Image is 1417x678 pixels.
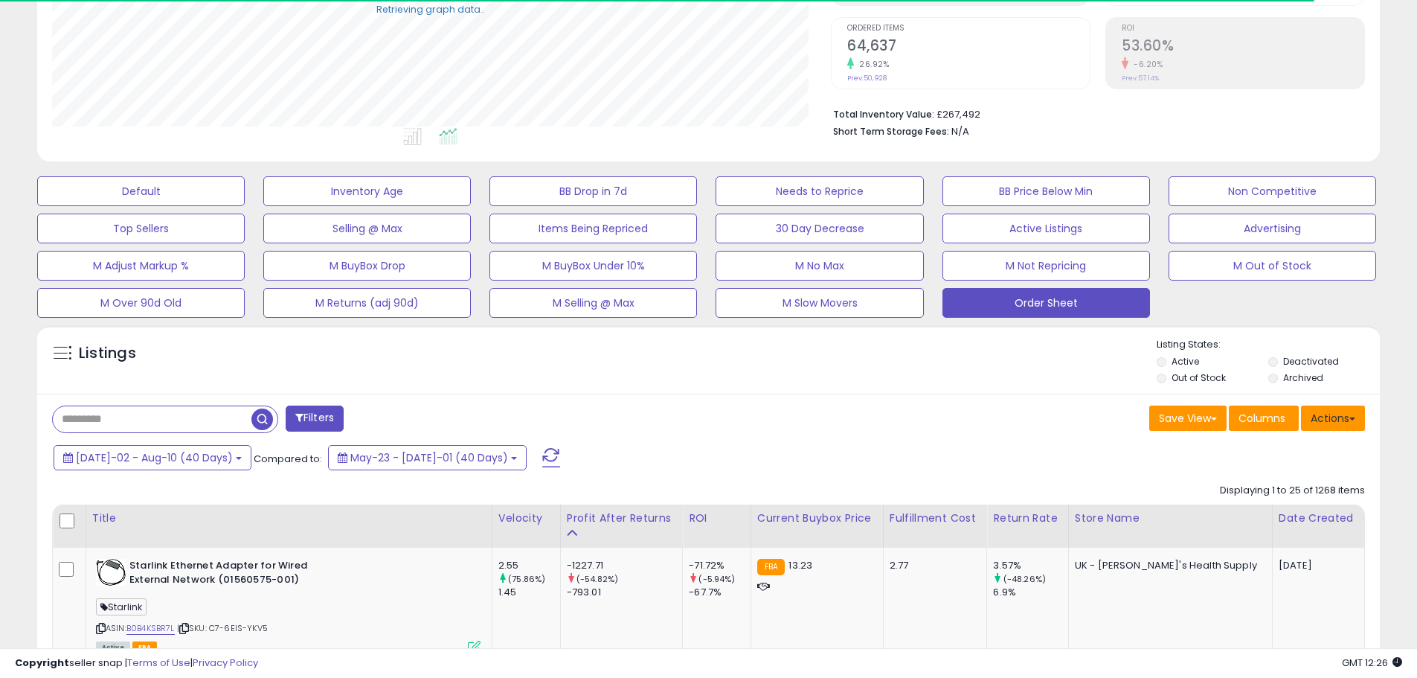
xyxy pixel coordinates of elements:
button: M BuyBox Drop [263,251,471,281]
small: (-5.94%) [698,573,735,585]
label: Out of Stock [1172,371,1226,384]
span: ROI [1122,25,1364,33]
span: 13.23 [788,558,812,572]
button: Non Competitive [1169,176,1376,206]
span: Ordered Items [847,25,1090,33]
small: -6.20% [1128,59,1163,70]
div: Return Rate [993,511,1061,526]
div: Profit After Returns [567,511,677,526]
div: Retrieving graph data.. [376,2,485,16]
div: UK - [PERSON_NAME]'s Health Supply [1075,559,1261,572]
button: Selling @ Max [263,214,471,243]
div: Date Created [1279,511,1358,526]
label: Deactivated [1283,355,1339,368]
button: Order Sheet [942,288,1150,318]
small: (75.86%) [508,573,545,585]
small: (-48.26%) [1003,573,1046,585]
span: Compared to: [254,452,322,466]
b: Short Term Storage Fees: [833,125,949,138]
button: Active Listings [942,214,1150,243]
small: Prev: 57.14% [1122,74,1159,83]
button: M Over 90d Old [37,288,245,318]
button: M Slow Movers [716,288,923,318]
h2: 64,637 [847,37,1090,57]
a: B0B4KSBR7L [126,622,175,635]
div: Fulfillment Cost [890,511,981,526]
span: | SKU: C7-6EIS-YKV5 [177,622,268,634]
button: Inventory Age [263,176,471,206]
label: Active [1172,355,1199,368]
b: Total Inventory Value: [833,108,934,121]
button: [DATE]-02 - Aug-10 (40 Days) [54,445,251,470]
small: (-54.82%) [576,573,618,585]
button: Default [37,176,245,206]
span: Columns [1238,411,1285,426]
div: -793.01 [567,586,683,599]
div: -67.7% [689,586,751,599]
button: Top Sellers [37,214,245,243]
a: Privacy Policy [193,656,258,670]
div: 2.77 [890,559,976,572]
a: Terms of Use [127,656,190,670]
button: M Adjust Markup % [37,251,245,281]
small: FBA [757,559,785,575]
button: Advertising [1169,214,1376,243]
small: 26.92% [854,59,889,70]
div: 3.57% [993,559,1067,572]
button: Columns [1229,406,1299,431]
div: 2.55 [498,559,560,572]
div: Title [92,511,486,526]
span: Starlink [96,598,147,615]
div: ROI [689,511,745,526]
button: Needs to Reprice [716,176,923,206]
span: FBA [132,642,158,654]
button: M No Max [716,251,923,281]
button: May-23 - [DATE]-01 (40 Days) [328,445,527,470]
span: 2025-08-11 12:26 GMT [1342,656,1402,670]
div: -1227.71 [567,559,683,572]
div: [DATE] [1279,559,1338,572]
p: Listing States: [1157,338,1380,352]
button: Items Being Repriced [489,214,697,243]
button: BB Drop in 7d [489,176,697,206]
button: M Not Repricing [942,251,1150,281]
div: Current Buybox Price [757,511,877,526]
small: Prev: 50,928 [847,74,887,83]
span: N/A [951,124,969,138]
span: All listings currently available for purchase on Amazon [96,642,130,654]
div: -71.72% [689,559,751,572]
div: Velocity [498,511,554,526]
div: Store Name [1075,511,1266,526]
button: M Out of Stock [1169,251,1376,281]
div: 6.9% [993,586,1067,599]
label: Archived [1283,371,1323,384]
button: M BuyBox Under 10% [489,251,697,281]
div: 1.45 [498,586,560,599]
button: 30 Day Decrease [716,214,923,243]
button: M Selling @ Max [489,288,697,318]
h2: 53.60% [1122,37,1364,57]
button: M Returns (adj 90d) [263,288,471,318]
li: £267,492 [833,104,1354,122]
button: Save View [1149,406,1227,431]
div: seller snap | | [15,656,258,671]
button: Actions [1301,406,1365,431]
button: Filters [286,406,344,432]
span: [DATE]-02 - Aug-10 (40 Days) [76,450,233,465]
h5: Listings [79,343,136,364]
span: May-23 - [DATE]-01 (40 Days) [350,450,508,465]
button: BB Price Below Min [942,176,1150,206]
img: 418TR4C25FL._SL40_.jpg [96,559,126,586]
div: Displaying 1 to 25 of 1268 items [1220,484,1365,498]
strong: Copyright [15,656,69,670]
b: Starlink Ethernet Adapter for Wired External Network (01560575-001) [129,559,310,590]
